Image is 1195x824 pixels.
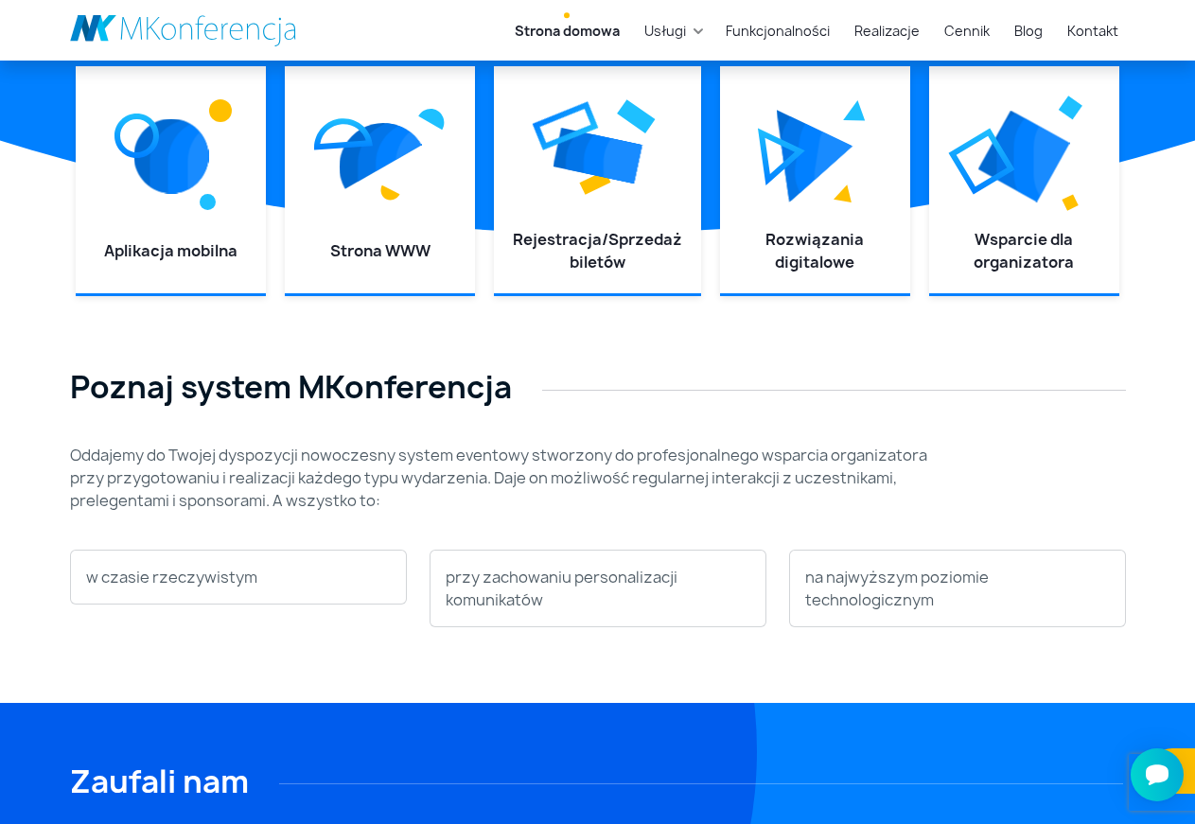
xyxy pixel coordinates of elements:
a: Blog [1007,13,1050,48]
h2: Zaufali nam [70,763,1126,799]
img: Graficzny element strony [617,99,656,133]
a: Strona WWW [330,240,431,261]
img: Graficzny element strony [978,111,1070,202]
img: Graficzny element strony [209,99,232,122]
a: Kontakt [1060,13,1126,48]
a: Funkcjonalności [718,13,837,48]
img: Graficzny element strony [553,128,642,184]
img: Graficzny element strony [524,87,605,165]
a: Realizacje [847,13,927,48]
img: Graficzny element strony [200,194,216,210]
p: w czasie rzeczywistym [86,566,391,588]
img: Graficzny element strony [133,119,208,194]
img: Graficzny element strony [314,118,373,150]
p: przy zachowaniu personalizacji komunikatów [446,566,750,611]
img: Graficzny element strony [948,128,1015,195]
iframe: Smartsupp widget button [1131,748,1184,801]
img: Graficzny element strony [339,123,421,189]
img: Graficzny element strony [114,114,159,158]
img: Graficzny element strony [777,110,853,202]
a: Usługi [637,13,694,48]
img: Graficzny element strony [843,99,866,121]
a: Rozwiązania digitalowe [765,229,864,272]
a: Aplikacja mobilna [104,240,237,261]
img: Graficzny element strony [1062,194,1079,211]
h2: Poznaj system MKonferencja [70,369,1126,405]
p: Oddajemy do Twojej dyspozycji nowoczesny system eventowy stworzony do profesjonalnego wsparcia or... [70,444,946,512]
a: Wsparcie dla organizatora [974,229,1074,272]
img: Graficzny element strony [418,109,445,131]
img: Graficzny element strony [758,128,805,185]
img: Graficzny element strony [380,184,400,201]
a: Rejestracja/Sprzedaż biletów [513,229,682,272]
a: Strona domowa [507,13,627,48]
a: Cennik [937,13,997,48]
img: Graficzny element strony [1059,96,1083,121]
p: na najwyższym poziomie technologicznym [805,566,1110,611]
